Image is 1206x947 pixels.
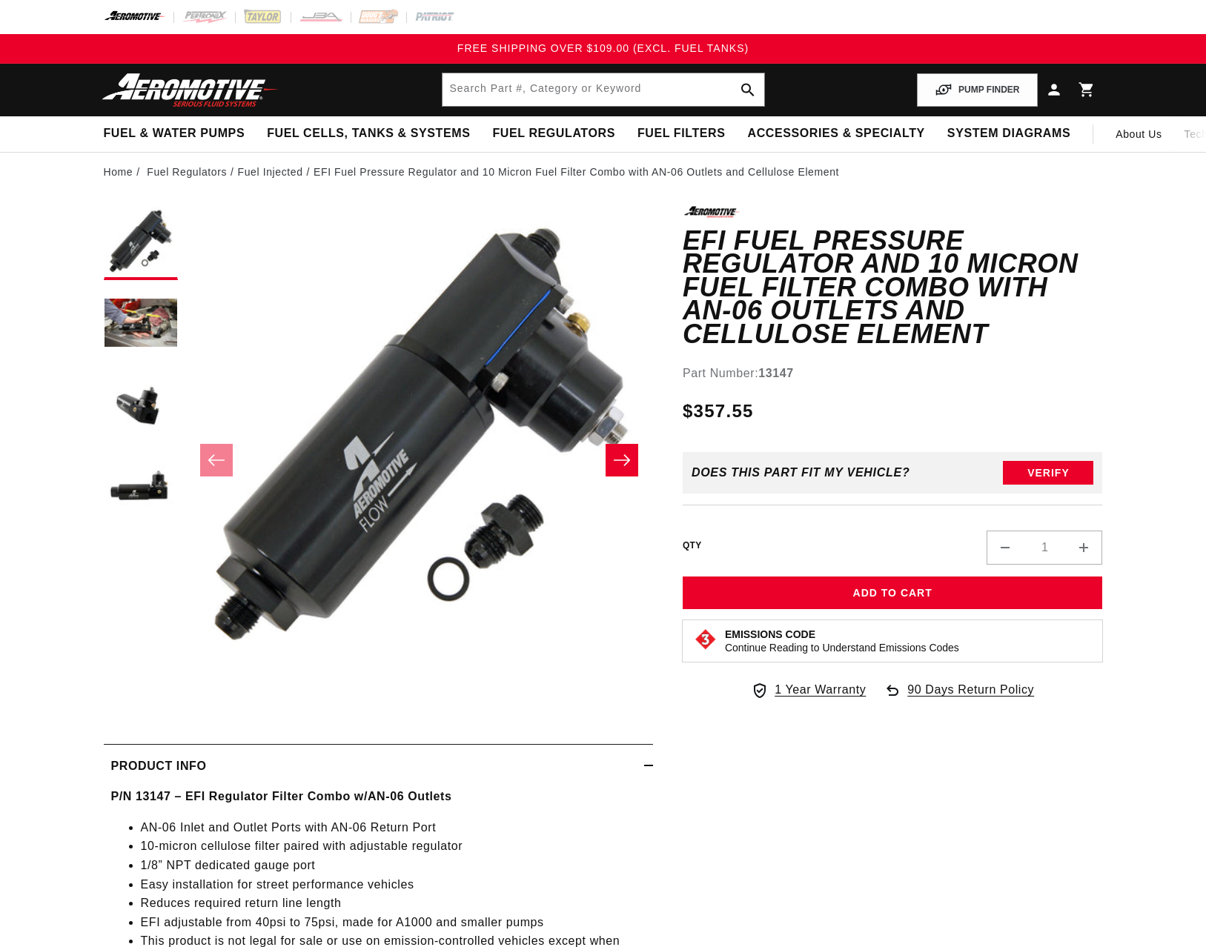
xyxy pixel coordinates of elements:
[936,116,1081,151] summary: System Diagrams
[492,126,614,142] span: Fuel Regulators
[314,164,839,180] li: EFI Fuel Pressure Regulator and 10 Micron Fuel Filter Combo with AN-06 Outlets and Cellulose Element
[775,680,866,700] span: 1 Year Warranty
[104,206,178,280] button: Load image 1 in gallery view
[732,73,764,106] button: search button
[1104,116,1173,152] a: About Us
[104,288,178,362] button: Load image 2 in gallery view
[626,116,737,151] summary: Fuel Filters
[692,466,910,479] div: Does This part fit My vehicle?
[104,369,178,443] button: Load image 3 in gallery view
[683,364,1103,383] div: Part Number:
[141,856,646,875] li: 1/8” NPT dedicated gauge port
[443,73,764,106] input: Search by Part Number, Category or Keyword
[200,444,233,476] button: Slide left
[1116,128,1162,140] span: About Us
[758,367,794,379] strong: 13147
[104,164,133,180] a: Home
[683,398,754,425] span: $357.55
[98,73,283,107] img: Aeromotive
[917,73,1037,107] button: PUMP FINDER
[725,628,815,640] strong: Emissions Code
[748,126,925,142] span: Accessories & Specialty
[104,164,1103,180] nav: breadcrumbs
[256,116,481,151] summary: Fuel Cells, Tanks & Systems
[1003,461,1093,485] button: Verify
[751,680,866,700] a: 1 Year Warranty
[907,680,1034,714] span: 90 Days Return Policy
[147,164,237,180] li: Fuel Regulators
[104,451,178,525] button: Load image 4 in gallery view
[947,126,1070,142] span: System Diagrams
[111,757,207,776] h2: Product Info
[141,913,646,932] li: EFI adjustable from 40psi to 75psi, made for A1000 and smaller pumps
[141,875,646,894] li: Easy installation for street performance vehicles
[141,894,646,913] li: Reduces required return line length
[606,444,638,476] button: Slide right
[683,229,1103,346] h1: EFI Fuel Pressure Regulator and 10 Micron Fuel Filter Combo with AN-06 Outlets and Cellulose Element
[111,790,452,803] strong: P/N 13147 – EFI Regulator Filter Combo w/AN-06 Outlets
[694,628,718,651] img: Emissions code
[683,539,702,552] label: QTY
[884,680,1034,714] a: 90 Days Return Policy
[93,116,256,151] summary: Fuel & Water Pumps
[238,164,314,180] li: Fuel Injected
[141,837,646,856] li: 10-micron cellulose filter paired with adjustable regulator
[481,116,626,151] summary: Fuel Regulators
[267,126,470,142] span: Fuel Cells, Tanks & Systems
[141,818,646,837] li: AN-06 Inlet and Outlet Ports with AN-06 Return Port
[683,576,1103,610] button: Add to Cart
[725,641,959,654] p: Continue Reading to Understand Emissions Codes
[737,116,936,151] summary: Accessories & Specialty
[457,42,749,54] span: FREE SHIPPING OVER $109.00 (EXCL. FUEL TANKS)
[104,206,653,714] media-gallery: Gallery Viewer
[725,628,959,654] button: Emissions CodeContinue Reading to Understand Emissions Codes
[104,126,245,142] span: Fuel & Water Pumps
[637,126,726,142] span: Fuel Filters
[104,745,653,788] summary: Product Info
